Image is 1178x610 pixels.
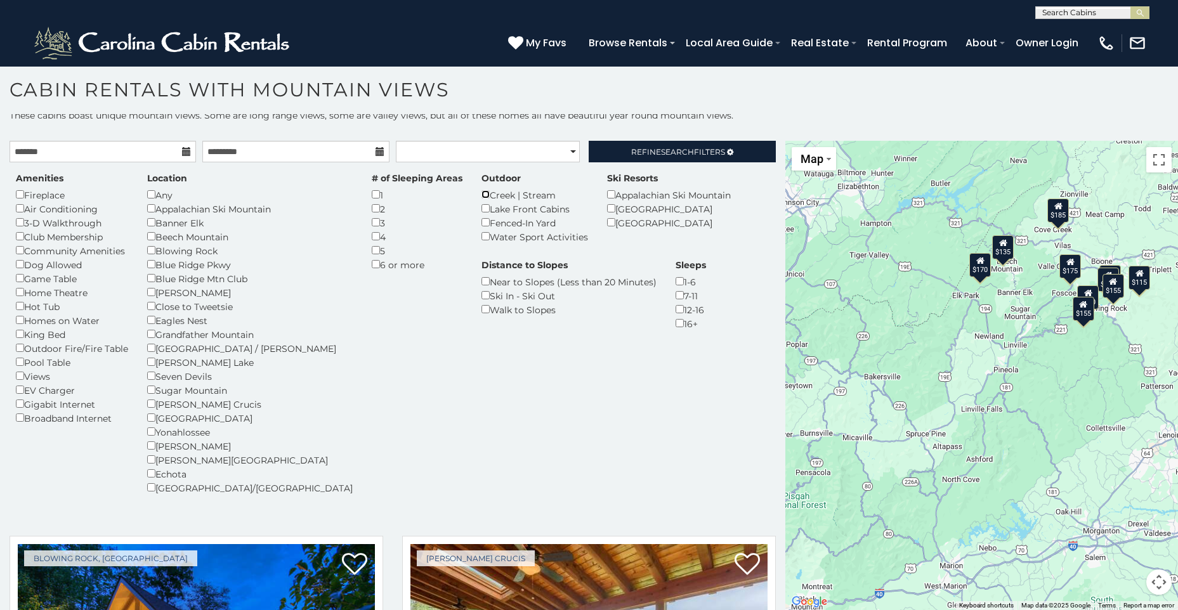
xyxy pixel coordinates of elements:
div: Appalachian Ski Mountain [607,188,731,202]
button: Keyboard shortcuts [959,601,1014,610]
div: Club Membership [16,230,128,243]
a: Real Estate [785,32,855,54]
img: mail-regular-white.png [1129,34,1146,52]
span: Refine Filters [631,147,725,157]
div: [PERSON_NAME] [147,439,353,453]
div: [PERSON_NAME][GEOGRAPHIC_DATA] [147,453,353,467]
div: Blowing Rock [147,243,353,257]
a: Rental Program [861,32,953,54]
span: Map data ©2025 Google [1021,602,1090,609]
a: Add to favorites [735,552,760,578]
div: $170 [970,253,991,277]
div: [GEOGRAPHIC_DATA] [607,202,731,216]
div: 7-11 [676,289,706,302]
div: Yonahlossee [147,425,353,439]
label: Location [147,172,187,185]
div: [PERSON_NAME] [147,285,353,299]
div: [GEOGRAPHIC_DATA] [607,216,731,230]
div: 12-16 [676,302,706,316]
label: # of Sleeping Areas [372,172,462,185]
div: Creek | Stream [481,188,588,202]
div: $185 [1048,198,1070,223]
a: [PERSON_NAME] Crucis [417,550,535,566]
a: Browse Rentals [582,32,674,54]
div: Sugar Mountain [147,383,353,397]
label: Sleeps [676,259,706,271]
div: Close to Tweetsie [147,299,353,313]
div: Near to Slopes (Less than 20 Minutes) [481,275,657,289]
a: Add to favorites [342,552,367,578]
div: [PERSON_NAME] Crucis [147,397,353,411]
label: Ski Resorts [607,172,658,185]
div: $185 [1100,265,1122,289]
div: Air Conditioning [16,202,128,216]
div: $155 [1103,274,1124,298]
div: Seven Devils [147,369,353,383]
div: 6 or more [372,257,462,271]
label: Distance to Slopes [481,259,568,271]
div: Lake Front Cabins [481,202,588,216]
div: 1 [372,188,462,202]
div: Blue Ridge Mtn Club [147,271,353,285]
div: [GEOGRAPHIC_DATA] [147,411,353,425]
a: My Favs [508,35,570,51]
div: Home Theatre [16,285,128,299]
div: Fenced-In Yard [481,216,588,230]
div: $135 [993,235,1014,259]
button: Map camera controls [1146,569,1172,595]
a: Local Area Guide [679,32,779,54]
div: $170 [1098,268,1120,292]
div: $155 [1073,297,1094,321]
a: About [959,32,1004,54]
div: 1-6 [676,275,706,289]
div: 3 [372,216,462,230]
a: Open this area in Google Maps (opens a new window) [789,594,830,610]
div: EV Charger [16,383,128,397]
div: Any [147,188,353,202]
div: Community Amenities [16,243,128,257]
div: Walk to Slopes [481,302,657,316]
div: Echota [147,467,353,481]
button: Change map style [792,147,836,171]
img: phone-regular-white.png [1097,34,1115,52]
a: Blowing Rock, [GEOGRAPHIC_DATA] [24,550,197,566]
div: Grandfather Mountain [147,327,353,341]
span: Search [661,147,694,157]
div: Hot Tub [16,299,128,313]
a: Report a map error [1123,602,1174,609]
div: Game Table [16,271,128,285]
div: Homes on Water [16,313,128,327]
div: 4 [372,230,462,243]
div: Broadband Internet [16,411,128,425]
div: Fireplace [16,188,128,202]
div: $175 [1060,254,1082,278]
div: [PERSON_NAME] Lake [147,355,353,369]
div: King Bed [16,327,128,341]
div: Outdoor Fire/Fire Table [16,341,128,355]
div: [GEOGRAPHIC_DATA]/[GEOGRAPHIC_DATA] [147,481,353,495]
div: Eagles Nest [147,313,353,327]
div: Dog Allowed [16,257,128,271]
div: 5 [372,243,462,257]
span: My Favs [526,35,566,51]
button: Toggle fullscreen view [1146,147,1172,172]
a: Owner Login [1009,32,1085,54]
div: Views [16,369,128,383]
div: 3-D Walkthrough [16,216,128,230]
a: Terms (opens in new tab) [1098,602,1116,609]
div: Ski In - Ski Out [481,289,657,302]
img: White-1-2.png [32,24,295,62]
div: 16+ [676,316,706,330]
div: Pool Table [16,355,128,369]
div: $170 [1078,285,1099,309]
div: Gigabit Internet [16,397,128,411]
div: Appalachian Ski Mountain [147,202,353,216]
div: $115 [1129,266,1151,290]
div: Beech Mountain [147,230,353,243]
div: Banner Elk [147,216,353,230]
img: Google [789,594,830,610]
div: 2 [372,202,462,216]
label: Outdoor [481,172,521,185]
a: RefineSearchFilters [589,141,775,162]
div: Blue Ridge Pkwy [147,257,353,271]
